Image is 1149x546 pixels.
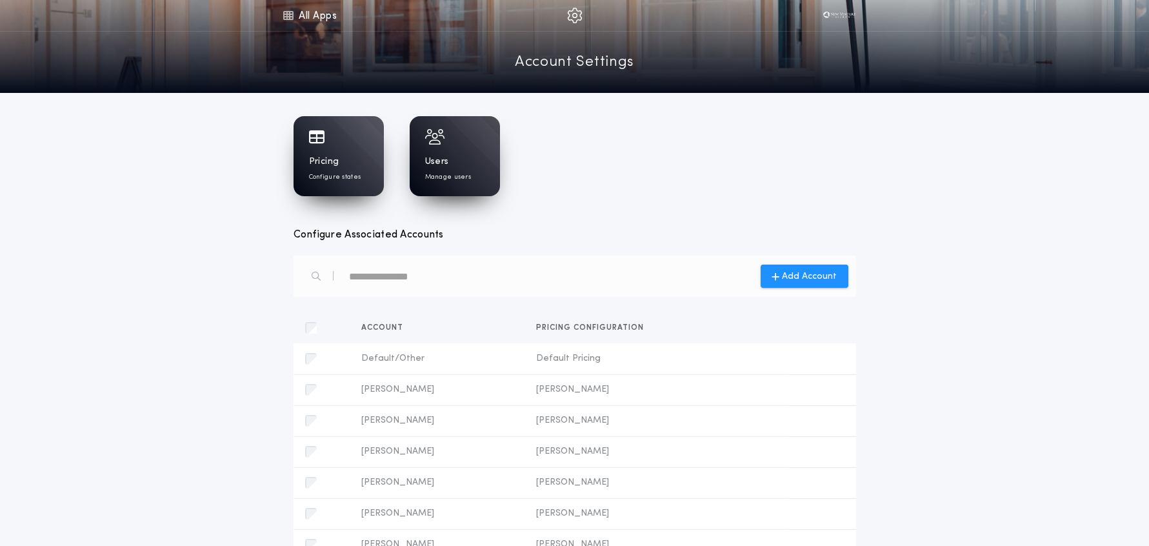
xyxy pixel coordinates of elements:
span: Default/Other [361,352,515,365]
span: [PERSON_NAME] [361,476,515,489]
span: [PERSON_NAME] [361,507,515,520]
span: Pricing configuration [536,324,649,332]
span: Add Account [782,270,837,283]
h1: Users [425,156,449,168]
span: [PERSON_NAME] [536,476,778,489]
p: Manage users [425,172,471,182]
span: [PERSON_NAME] [361,414,515,427]
img: img [567,8,583,23]
a: PricingConfigure states [294,116,384,196]
span: [PERSON_NAME] [361,383,515,396]
span: Account [361,324,408,332]
a: UsersManage users [410,116,500,196]
span: [PERSON_NAME] [361,445,515,458]
span: Default Pricing [536,352,778,365]
h3: Configure Associated Accounts [294,227,856,243]
span: [PERSON_NAME] [536,414,778,427]
button: Add Account [761,265,848,288]
a: Account Settings [515,52,634,74]
h1: Pricing [309,156,339,168]
span: [PERSON_NAME] [536,383,778,396]
span: [PERSON_NAME] [536,507,778,520]
img: vs-icon [820,9,859,22]
p: Configure states [309,172,361,182]
span: [PERSON_NAME] [536,445,778,458]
